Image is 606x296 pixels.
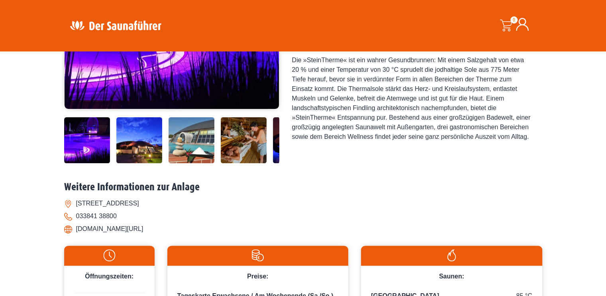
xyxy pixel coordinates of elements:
[68,249,151,261] img: Uhr-weiss.svg
[64,181,542,193] h2: Weitere Informationen zur Anlage
[292,55,531,142] div: Die »SteinTherme« ist ein wahrer Gesundbrunnen: Mit einem Salzgehalt von etwa 20 % und einer Temp...
[85,273,133,280] span: Öffnungszeiten:
[64,210,542,223] li: 033841 38800
[64,223,542,235] li: [DOMAIN_NAME][URL]
[510,16,518,24] span: 0
[171,249,344,261] img: Preise-weiss.svg
[439,273,464,280] span: Saunen:
[64,197,542,210] li: [STREET_ADDRESS]
[247,273,268,280] span: Preise:
[365,249,538,261] img: Flamme-weiss.svg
